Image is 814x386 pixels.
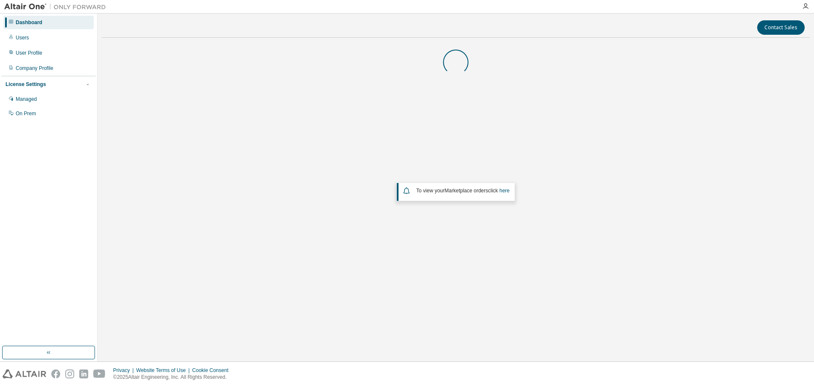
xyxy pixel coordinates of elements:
[65,369,74,378] img: instagram.svg
[79,369,88,378] img: linkedin.svg
[6,81,46,88] div: License Settings
[16,50,42,56] div: User Profile
[16,34,29,41] div: Users
[445,188,488,194] em: Marketplace orders
[416,188,510,194] span: To view your click
[93,369,106,378] img: youtube.svg
[4,3,110,11] img: Altair One
[192,367,233,374] div: Cookie Consent
[16,65,53,72] div: Company Profile
[3,369,46,378] img: altair_logo.svg
[16,96,37,103] div: Managed
[51,369,60,378] img: facebook.svg
[113,374,234,381] p: © 2025 Altair Engineering, Inc. All Rights Reserved.
[499,188,510,194] a: here
[757,20,805,35] button: Contact Sales
[16,110,36,117] div: On Prem
[136,367,192,374] div: Website Terms of Use
[113,367,136,374] div: Privacy
[16,19,42,26] div: Dashboard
